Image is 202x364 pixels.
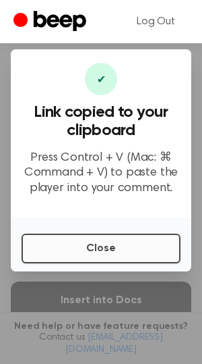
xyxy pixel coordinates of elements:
a: Log Out [123,5,189,38]
p: Press Control + V (Mac: ⌘ Command + V) to paste the player into your comment. [22,151,180,197]
div: ✔ [85,63,117,95]
button: Close [22,234,180,263]
a: Beep [13,9,90,35]
h3: Link copied to your clipboard [22,103,180,140]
